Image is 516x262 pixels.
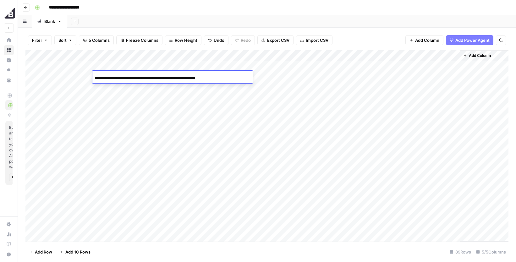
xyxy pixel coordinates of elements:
span: Sort [58,37,67,43]
button: Add Power Agent [446,35,493,45]
button: Help + Support [4,249,14,259]
a: Browse [4,45,14,55]
span: Import CSV [306,37,328,43]
span: Redo [241,37,251,43]
span: Add Column [469,53,491,58]
button: Export CSV [257,35,294,45]
span: Add Column [415,37,439,43]
button: Filter [28,35,52,45]
a: Settings [4,219,14,229]
button: 5 Columns [79,35,114,45]
span: Row Height [175,37,197,43]
a: Home [4,35,14,45]
a: Your Data [4,75,14,85]
a: Insights [4,55,14,65]
button: Undo [204,35,228,45]
span: Freeze Columns [126,37,158,43]
div: 5/5 Columns [474,247,508,257]
button: Import CSV [296,35,332,45]
button: Add Column [461,52,493,60]
span: Filter [32,37,42,43]
img: BigCommerce Logo [4,7,15,19]
button: Add Column [405,35,443,45]
button: Sort [54,35,76,45]
span: Get Started [12,174,16,180]
a: Opportunities [4,65,14,75]
span: Add 10 Rows [65,249,91,255]
button: Row Height [165,35,201,45]
button: Add Row [25,247,56,257]
button: Get Started [9,173,19,181]
a: Learning Hub [4,239,14,249]
div: Blank [44,18,55,25]
a: Usage [4,229,14,239]
a: Blank [32,15,67,28]
span: Add Power Agent [455,37,490,43]
span: Undo [214,37,224,43]
button: Workspace: BigCommerce [4,5,14,21]
span: Export CSV [267,37,289,43]
span: 5 Columns [89,37,110,43]
button: Freeze Columns [116,35,162,45]
button: Redo [231,35,255,45]
button: Add 10 Rows [56,247,94,257]
span: Add Row [35,249,52,255]
div: 89 Rows [447,247,474,257]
